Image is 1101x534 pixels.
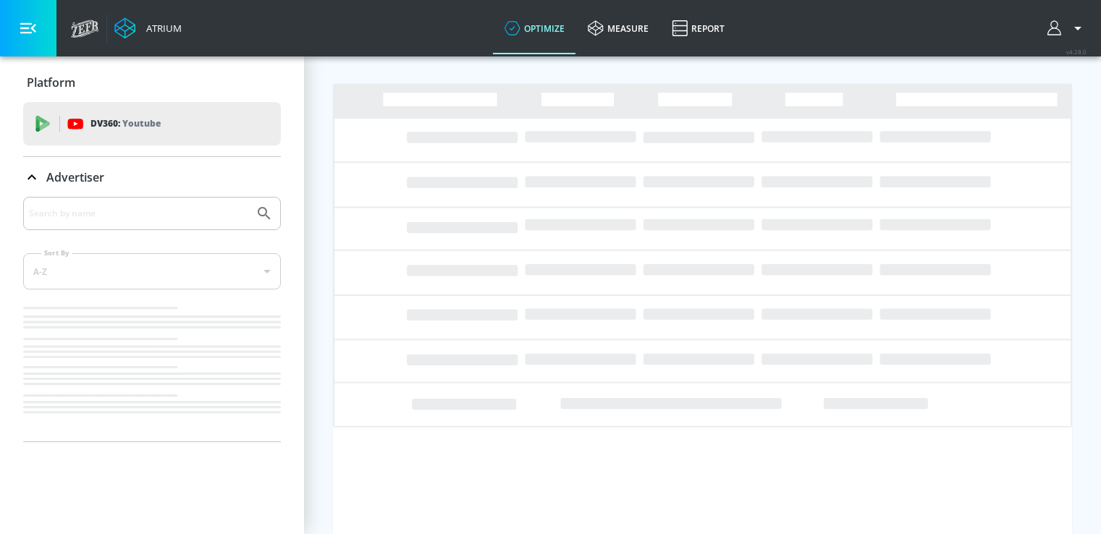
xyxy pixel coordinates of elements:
a: Report [660,2,736,54]
p: Platform [27,75,75,90]
div: Advertiser [23,157,281,198]
nav: list of Advertiser [23,301,281,441]
label: Sort By [41,248,72,258]
span: v 4.28.0 [1066,48,1087,56]
div: A-Z [23,253,281,289]
p: Youtube [122,116,161,131]
div: Atrium [140,22,182,35]
a: optimize [493,2,576,54]
p: Advertiser [46,169,104,185]
p: DV360: [90,116,161,132]
input: Search by name [29,204,248,223]
div: DV360: Youtube [23,102,281,145]
div: Advertiser [23,197,281,441]
a: Atrium [114,17,182,39]
div: Platform [23,62,281,103]
a: measure [576,2,660,54]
